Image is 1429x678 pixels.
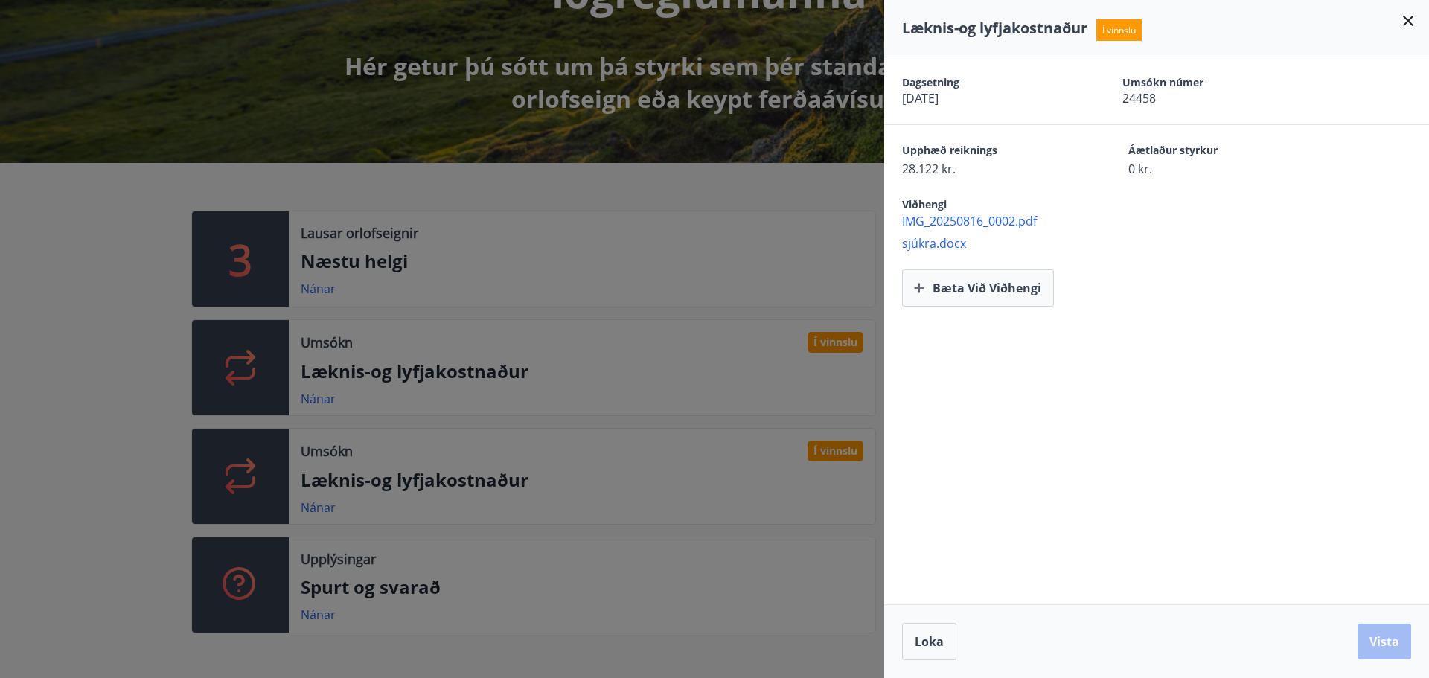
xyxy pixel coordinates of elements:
span: 28.122 kr. [902,161,1076,177]
span: Umsókn númer [1122,75,1291,90]
span: Læknis-og lyfjakostnaður [902,18,1087,38]
span: 24458 [1122,90,1291,106]
span: Í vinnslu [1096,19,1142,41]
span: [DATE] [902,90,1070,106]
span: IMG_20250816_0002.pdf [902,213,1429,229]
span: Áætlaður styrkur [1128,143,1302,161]
button: Bæta við viðhengi [902,269,1054,307]
span: sjúkra.docx [902,235,1429,252]
span: Loka [915,633,944,650]
span: Upphæð reiknings [902,143,1076,161]
span: Viðhengi [902,197,947,211]
button: Loka [902,623,956,660]
span: 0 kr. [1128,161,1302,177]
span: Dagsetning [902,75,1070,90]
